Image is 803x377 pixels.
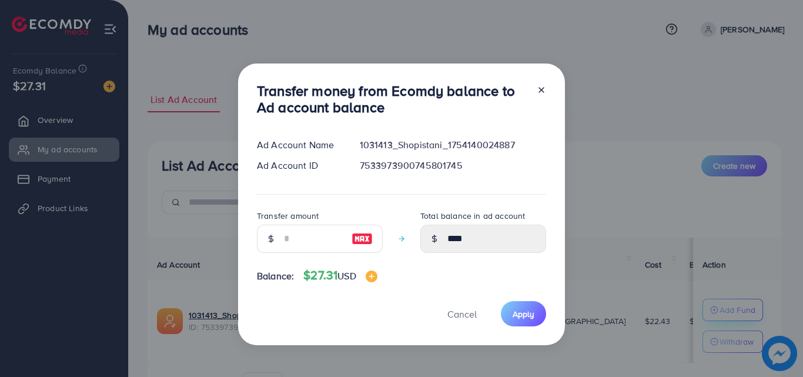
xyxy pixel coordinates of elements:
span: USD [337,269,356,282]
div: 1031413_Shopistani_1754140024887 [350,138,556,152]
div: Ad Account ID [247,159,350,172]
span: Apply [513,308,534,320]
button: Cancel [433,301,491,326]
div: 7533973900745801745 [350,159,556,172]
h3: Transfer money from Ecomdy balance to Ad account balance [257,82,527,116]
div: Ad Account Name [247,138,350,152]
h4: $27.31 [303,268,377,283]
span: Cancel [447,308,477,321]
button: Apply [501,301,546,326]
label: Total balance in ad account [420,210,525,222]
img: image [352,232,373,246]
img: image [366,271,377,282]
label: Transfer amount [257,210,319,222]
span: Balance: [257,269,294,283]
